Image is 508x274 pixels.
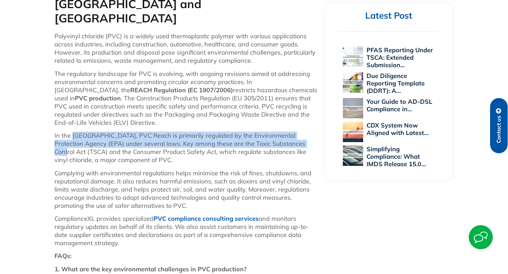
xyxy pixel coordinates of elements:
strong: FAQs: [54,252,71,260]
a: Due Diligence Reporting Template (DDRT): A… [367,72,425,95]
strong: PVC production [75,94,121,102]
strong: 1. What are the key environmental challenges in PVC production? [54,265,246,273]
img: CDX System Now Aligned with Latest EU POPs Rules [343,122,363,142]
p: The regulatory landscape for PVC is evolving, with ongoing revisions aimed at addressing environm... [54,70,318,127]
strong: REACH Regulation (EC 1907/2006) [130,86,233,94]
h2: Latest Post [338,10,439,21]
p: ComplianceXL provides specialized and monitors regulatory updates on behalf of its clients. We al... [54,215,318,247]
a: Simplifying Compliance: What IMDS Release 15.0… [367,145,426,168]
a: PVC compliance consulting services [154,215,259,222]
img: PFAS Reporting Under TSCA: Extended Submission Period and Compliance Implications [343,46,363,67]
a: Contact us [490,98,508,153]
a: CDX System Now Aligned with Latest… [367,121,428,137]
img: Simplifying Compliance: What IMDS Release 15.0 Means for PCF Reporting [343,145,363,166]
img: Your Guide to AD-DSL Compliance in the Aerospace and Defense Industry [343,98,363,118]
img: Due Diligence Reporting Template (DDRT): A Supplier’s Roadmap to Compliance [343,72,363,93]
p: Polyvinyl chloride (PVC) is a widely used thermoplastic polymer with various applications across ... [54,32,318,65]
a: Your Guide to AD-DSL Compliance in… [367,98,432,113]
span: Contact us [496,116,502,143]
img: Start Chat [469,225,493,249]
p: Complying with environmental regulations helps minimise the risk of fines, shutdowns, and reputat... [54,169,318,210]
a: PFAS Reporting Under TSCA: Extended Submission… [367,46,433,69]
p: In the [GEOGRAPHIC_DATA], PVC Reach is primarily regulated by the Environmental Protection Agency... [54,132,318,164]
